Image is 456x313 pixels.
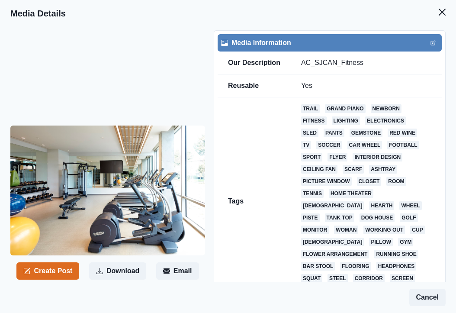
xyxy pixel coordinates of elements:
[369,165,397,174] a: ashtray
[334,226,358,234] a: woman
[301,226,329,234] a: monitor
[400,213,417,222] a: golf
[221,38,438,48] div: Media Information
[301,274,322,283] a: squat
[218,52,291,74] td: Our Description
[325,104,365,113] a: grand piano
[291,74,442,97] td: Yes
[328,274,348,283] a: steel
[10,126,205,255] img: qg36r9unaceva84q3kem
[410,226,424,234] a: cup
[387,141,419,149] a: football
[428,38,438,48] button: Edit
[399,201,421,210] a: wheel
[301,165,337,174] a: ceiling fan
[325,213,354,222] a: tank top
[328,153,347,161] a: flyer
[398,238,413,246] a: gym
[218,74,291,97] td: Reusable
[409,289,446,306] button: Cancel
[371,104,401,113] a: newborn
[353,274,385,283] a: corridor
[434,3,451,21] button: Close
[388,129,417,137] a: red wine
[301,116,327,125] a: fitness
[316,141,342,149] a: soccer
[329,189,373,198] a: home theater
[390,274,415,283] a: screen
[301,238,364,246] a: [DEMOGRAPHIC_DATA]
[363,226,405,234] a: working out
[369,238,393,246] a: pillow
[301,141,311,149] a: tv
[89,262,146,280] button: Download
[386,177,406,186] a: room
[301,177,352,186] a: picture window
[16,262,79,280] button: Create Post
[301,104,320,113] a: trail
[301,213,320,222] a: piste
[347,141,382,149] a: car wheel
[374,250,418,258] a: running shoe
[360,213,395,222] a: dog house
[376,262,417,271] a: headphones
[301,201,364,210] a: [DEMOGRAPHIC_DATA]
[301,129,318,137] a: sled
[340,262,371,271] a: flooring
[301,250,369,258] a: flower arrangement
[343,165,364,174] a: scarf
[218,97,291,306] td: Tags
[324,129,344,137] a: pants
[369,201,394,210] a: hearth
[301,153,322,161] a: sport
[291,52,442,74] td: AC_SJCAN_Fitness
[156,262,199,280] button: Email
[353,153,402,161] a: interior design
[301,189,324,198] a: tennis
[357,177,382,186] a: closet
[301,262,335,271] a: bar stool
[365,116,406,125] a: electronics
[350,129,382,137] a: gemstone
[332,116,360,125] a: lighting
